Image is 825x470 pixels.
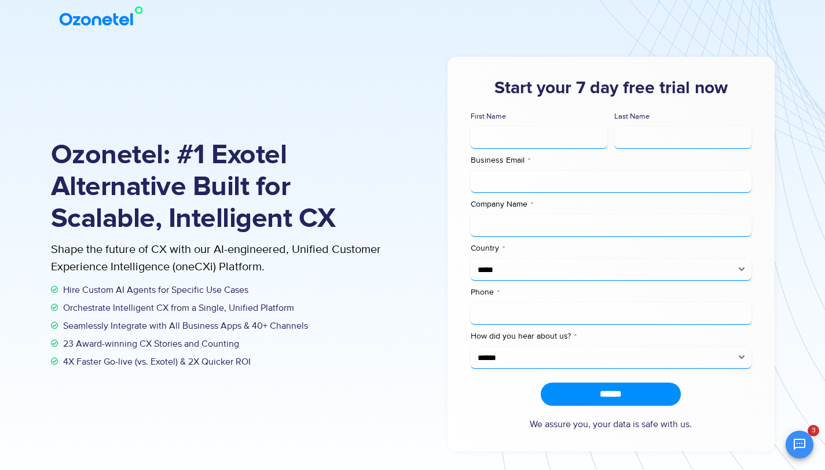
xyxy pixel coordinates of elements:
[808,425,819,436] span: 3
[51,241,413,276] p: Shape the future of CX with our AI-engineered, Unified Customer Experience Intelligence (oneCXi) ...
[60,301,294,315] span: Orchestrate Intelligent CX from a Single, Unified Platform
[471,199,751,210] label: Company Name
[530,417,692,431] a: We assure you, your data is safe with us.
[471,287,751,298] label: Phone
[60,337,239,351] span: 23 Award-winning CX Stories and Counting
[614,111,751,122] label: Last Name
[471,331,751,342] label: How did you hear about us?
[471,111,608,122] label: First Name
[60,355,251,369] span: 4X Faster Go-live (vs. Exotel) & 2X Quicker ROI
[51,139,413,235] h1: Ozonetel: #1 Exotel Alternative Built for Scalable, Intelligent CX
[471,243,751,254] label: Country
[471,77,751,100] h3: Start your 7 day free trial now
[60,319,308,333] span: Seamlessly Integrate with All Business Apps & 40+ Channels
[60,283,248,297] span: Hire Custom AI Agents for Specific Use Cases
[786,431,813,458] button: Open chat
[471,155,751,166] label: Business Email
